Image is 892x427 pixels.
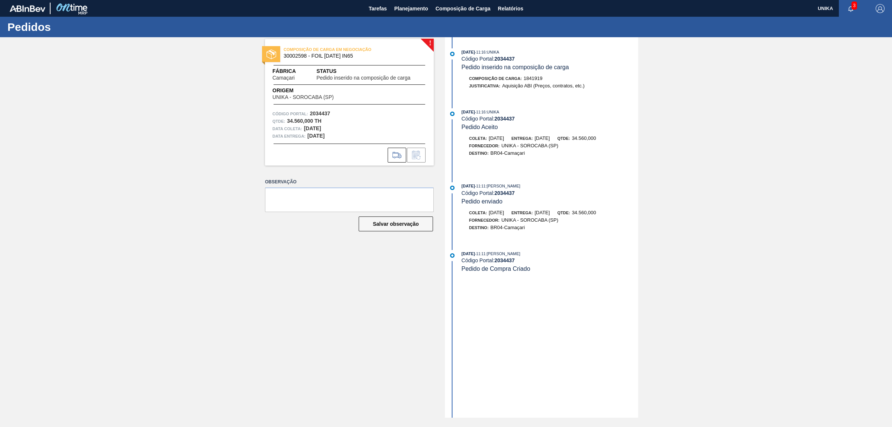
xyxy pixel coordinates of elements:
img: Logout [876,4,885,13]
span: Coleta: [469,211,487,215]
span: Entrega: [511,211,533,215]
span: Entrega: [511,136,533,141]
img: atual [450,253,455,258]
button: Notificações [839,3,863,14]
span: : UNIKA [485,110,499,114]
h1: Pedidos [7,23,139,31]
strong: [DATE] [304,125,321,131]
span: - 11:11 [475,252,485,256]
span: [DATE] [462,110,475,114]
span: Fornecedor: [469,144,500,148]
span: Código Portal: [272,110,308,118]
span: 3 [851,1,857,10]
label: Observação [265,177,434,187]
span: Pedido de Compra Criado [462,266,530,272]
div: Código Portal: [462,257,638,263]
span: 34.560,000 [572,210,596,215]
span: Qtde : [272,118,285,125]
div: Código Portal: [462,56,638,62]
span: Pedido inserido na composição de carga [316,75,410,81]
button: Salvar observação [359,216,433,231]
strong: 2034437 [494,56,515,62]
strong: [DATE] [307,133,324,139]
span: 1841919 [524,76,543,81]
div: Ir para Composição de Carga [388,148,406,163]
div: Código Portal: [462,116,638,122]
span: [DATE] [462,50,475,54]
strong: 2034437 [494,257,515,263]
span: Data coleta: [272,125,302,132]
span: Pedido Aceito [462,124,498,130]
span: Fábrica [272,67,316,75]
span: Planejamento [394,4,428,13]
strong: 2034437 [310,110,330,116]
span: Aquisição ABI (Preços, contratos, etc.) [502,83,585,89]
span: Status [316,67,426,75]
span: Pedido inserido na composição de carga [462,64,569,70]
img: status [266,49,276,59]
span: Composição de Carga : [469,76,522,81]
span: [DATE] [534,135,550,141]
span: Justificativa: [469,84,500,88]
span: : [PERSON_NAME] [485,184,520,188]
span: UNIKA - SOROCABA (SP) [501,143,558,148]
span: [DATE] [534,210,550,215]
span: BR04-Camaçari [491,150,525,156]
span: [DATE] [462,184,475,188]
span: Pedido enviado [462,198,502,205]
span: UNIKA - SOROCABA (SP) [272,94,334,100]
img: atual [450,52,455,56]
span: : [PERSON_NAME] [485,251,520,256]
span: [DATE] [489,210,504,215]
span: - 11:11 [475,184,485,188]
img: atual [450,112,455,116]
span: : UNIKA [485,50,499,54]
img: atual [450,186,455,190]
span: [DATE] [462,251,475,256]
span: Origem [272,87,355,94]
span: Coleta: [469,136,487,141]
strong: 2034437 [494,116,515,122]
strong: 34.560,000 TH [287,118,321,124]
span: COMPOSIÇÃO DE CARGA EM NEGOCIAÇÃO [284,46,388,53]
span: Destino: [469,151,489,155]
img: TNhmsLtSVTkK8tSr43FrP2fwEKptu5GPRR3wAAAABJRU5ErkJggg== [10,5,45,12]
strong: 2034437 [494,190,515,196]
span: [DATE] [489,135,504,141]
span: Camaçari [272,75,295,81]
span: 30002598 - FOIL BC 600 IN65 [284,53,418,59]
span: Data entrega: [272,132,306,140]
span: Destino: [469,225,489,230]
span: - 11:16 [475,110,485,114]
span: Composição de Carga [436,4,491,13]
span: BR04-Camaçari [491,225,525,230]
div: Informar alteração no pedido [407,148,426,163]
span: UNIKA - SOROCABA (SP) [501,217,558,223]
span: - 11:16 [475,50,485,54]
span: Qtde: [557,136,570,141]
div: Código Portal: [462,190,638,196]
span: Qtde: [557,211,570,215]
span: Relatórios [498,4,523,13]
span: 34.560,000 [572,135,596,141]
span: Fornecedor: [469,218,500,222]
span: Tarefas [369,4,387,13]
